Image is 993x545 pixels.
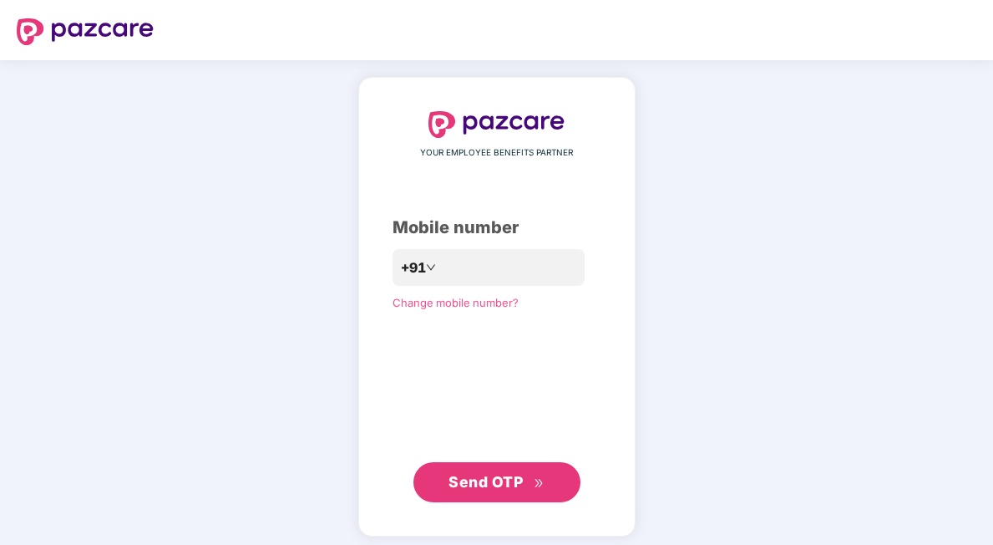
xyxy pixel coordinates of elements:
[534,478,545,489] span: double-right
[393,215,601,241] div: Mobile number
[448,473,523,491] span: Send OTP
[393,296,519,309] a: Change mobile number?
[401,257,426,278] span: +91
[413,462,580,502] button: Send OTPdouble-right
[420,146,573,160] span: YOUR EMPLOYEE BENEFITS PARTNER
[428,111,565,138] img: logo
[426,262,436,272] span: down
[17,18,154,45] img: logo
